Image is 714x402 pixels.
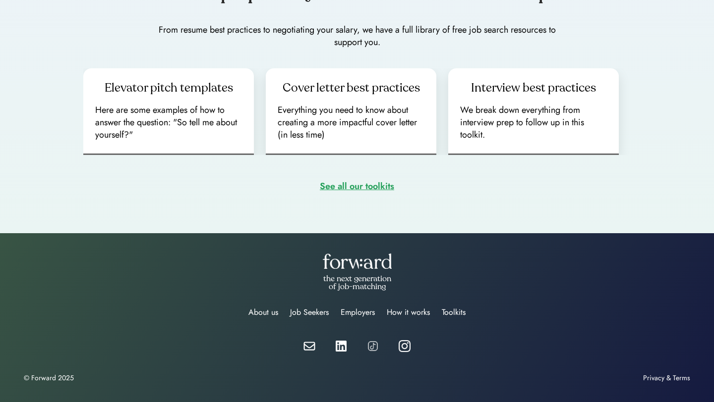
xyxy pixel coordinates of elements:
[278,104,424,142] div: Everything you need to know about creating a more impactful cover letter (in less time)
[643,374,690,382] div: Privacy & Terms
[335,341,347,352] img: linkedin-white.svg
[320,179,394,194] div: See all our toolkits
[24,374,74,382] div: © Forward 2025
[399,340,411,352] img: instagram%20icon%20white.webp
[341,306,375,318] div: Employers
[283,80,420,96] div: Cover letter best practices
[460,104,607,142] div: We break down everything from interview prep to follow up in this toolkit.
[149,24,565,49] div: From resume best practices to negotiating your salary, we have a full library of free job search ...
[303,342,315,351] img: email-white.svg
[319,275,395,291] div: the next generation of job-matching
[248,306,278,318] div: About us
[387,306,430,318] div: How it works
[471,80,596,96] div: Interview best practices
[442,306,466,318] div: Toolkits
[367,340,379,352] img: tiktok%20icon.png
[105,80,233,96] div: Elevator pitch templates
[322,253,392,269] img: forward-logo-white.png
[95,104,242,142] div: Here are some examples of how to answer the question: "So tell me about yourself?"
[290,306,329,318] div: Job Seekers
